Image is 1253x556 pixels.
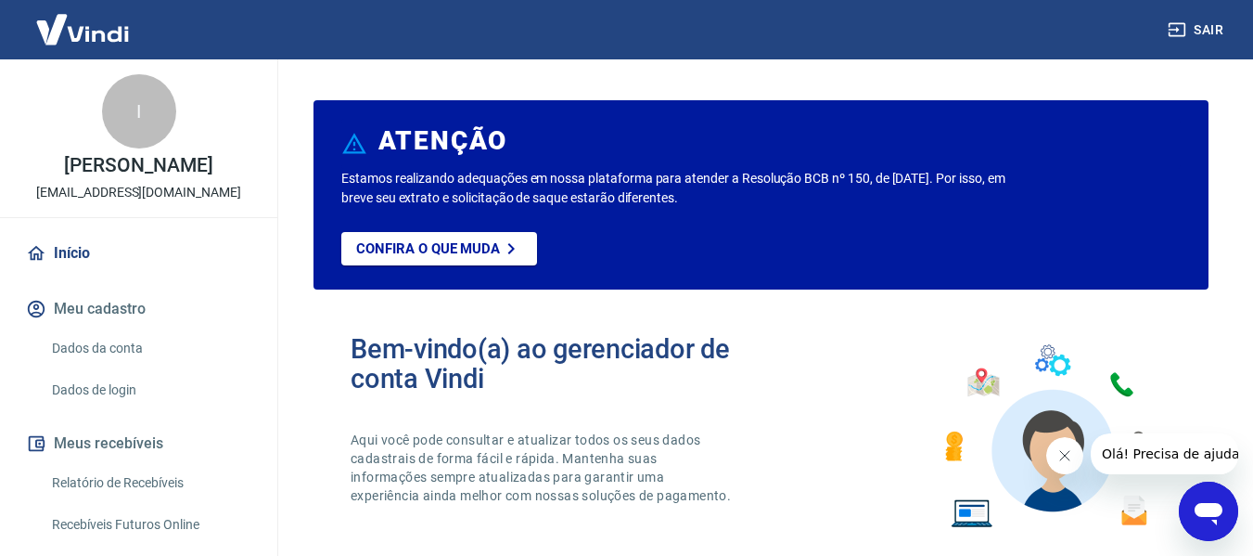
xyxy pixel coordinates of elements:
a: Confira o que muda [341,232,537,265]
p: [EMAIL_ADDRESS][DOMAIN_NAME] [36,183,241,202]
h6: ATENÇÃO [378,132,507,150]
a: Relatório de Recebíveis [45,464,255,502]
a: Início [22,233,255,274]
iframe: Fechar mensagem [1046,437,1083,474]
iframe: Mensagem da empresa [1091,433,1238,474]
p: Estamos realizando adequações em nossa plataforma para atender a Resolução BCB nº 150, de [DATE].... [341,169,1013,208]
p: [PERSON_NAME] [64,156,212,175]
a: Dados de login [45,371,255,409]
img: Imagem de um avatar masculino com diversos icones exemplificando as funcionalidades do gerenciado... [928,334,1171,539]
img: Vindi [22,1,143,58]
a: Recebíveis Futuros Online [45,506,255,544]
iframe: Botão para abrir a janela de mensagens [1179,482,1238,541]
div: I [102,74,176,149]
button: Meu cadastro [22,289,255,330]
a: Dados da conta [45,330,255,368]
h2: Bem-vindo(a) ao gerenciador de conta Vindi [351,334,761,394]
button: Sair [1164,13,1231,47]
p: Aqui você pode consultar e atualizar todos os seus dados cadastrais de forma fácil e rápida. Mant... [351,431,735,505]
p: Confira o que muda [356,240,500,257]
button: Meus recebíveis [22,423,255,464]
span: Olá! Precisa de ajuda? [11,13,156,28]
